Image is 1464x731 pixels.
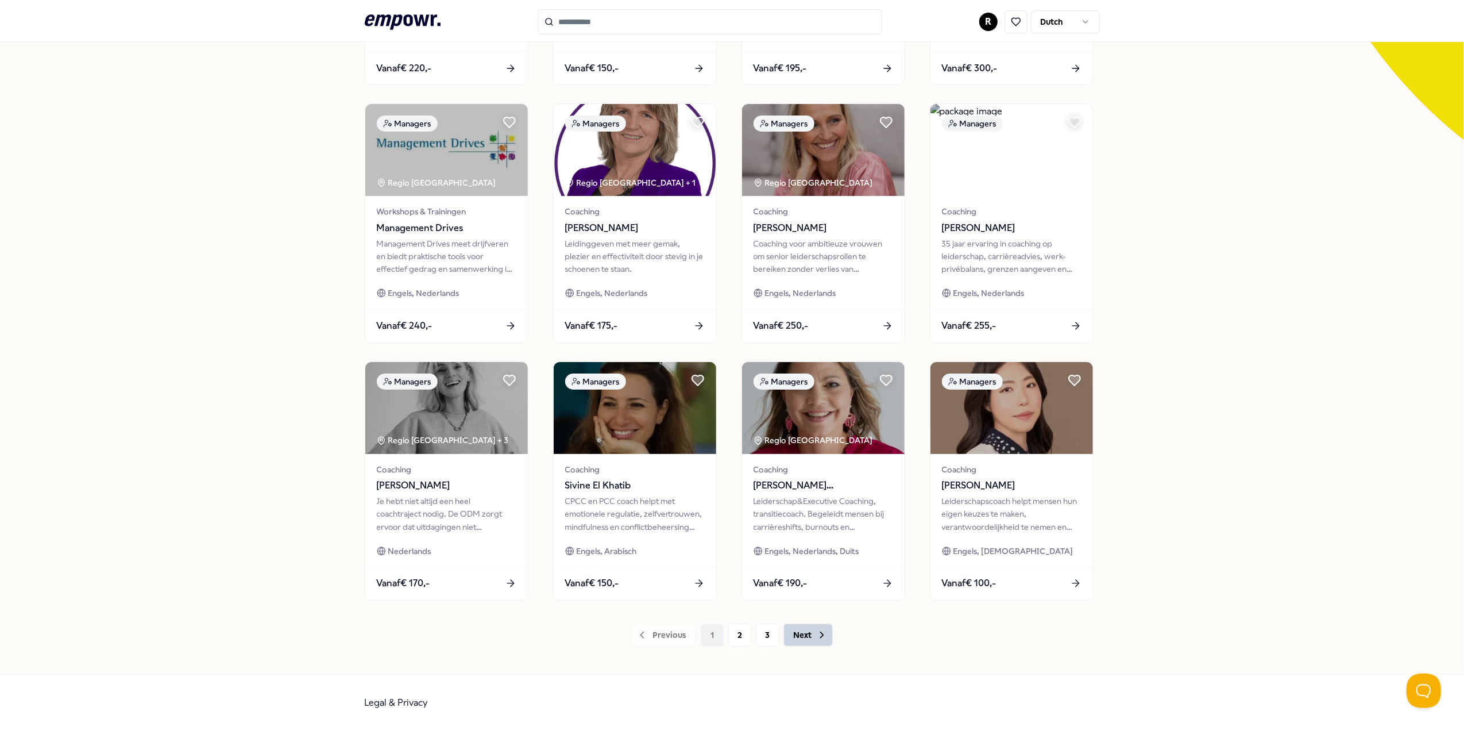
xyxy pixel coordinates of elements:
span: Coaching [565,205,705,218]
a: package imageManagersRegio [GEOGRAPHIC_DATA] + 1Coaching[PERSON_NAME]35 jaar ervaring in coaching... [930,103,1094,343]
span: Vanaf € 175,- [565,318,618,333]
div: Leiderschapscoach helpt mensen hun eigen keuzes te maken, verantwoordelijkheid te nemen en bewust... [942,495,1081,533]
a: Legal & Privacy [365,697,428,708]
span: Vanaf € 300,- [942,61,998,76]
span: Coaching [942,463,1081,476]
div: Managers [377,374,438,390]
span: Vanaf € 150,- [565,61,619,76]
div: Management Drives meet drijfveren en biedt praktische tools voor effectief gedrag en samenwerking... [377,237,516,276]
div: Managers [377,116,438,132]
div: Managers [565,374,626,390]
span: Engels, Nederlands [388,287,459,299]
div: Regio [GEOGRAPHIC_DATA] [377,176,498,189]
input: Search for products, categories or subcategories [538,9,882,34]
span: Workshops & Trainingen [377,205,516,218]
div: Managers [754,116,814,132]
div: Regio [GEOGRAPHIC_DATA] [754,176,875,189]
div: Managers [942,374,1003,390]
a: package imageManagersCoaching[PERSON_NAME]Leiderschapscoach helpt mensen hun eigen keuzes te make... [930,361,1094,601]
span: Vanaf € 220,- [377,61,432,76]
span: Vanaf € 170,- [377,576,430,591]
span: Vanaf € 240,- [377,318,432,333]
div: Managers [942,116,1003,132]
a: package imageManagersCoachingSivine El KhatibCPCC en PCC coach helpt met emotionele regulatie, ze... [553,361,717,601]
span: Coaching [565,463,705,476]
div: Regio [GEOGRAPHIC_DATA] + 1 [565,176,696,189]
span: Engels, Nederlands [765,287,836,299]
img: package image [742,362,905,454]
div: Coaching voor ambitieuze vrouwen om senior leiderschapsrollen te bereiken zonder verlies van vrou... [754,237,893,276]
span: Coaching [754,205,893,218]
span: [PERSON_NAME] [942,478,1081,493]
div: 35 jaar ervaring in coaching op leiderschap, carrièreadvies, werk-privébalans, grenzen aangeven e... [942,237,1081,276]
span: Engels, Nederlands [577,287,648,299]
img: package image [365,104,528,196]
div: Je hebt niet altijd een heel coachtraject nodig. De ODM zorgt ervoor dat uitdagingen niet complex... [377,495,516,533]
span: Engels, Arabisch [577,545,637,557]
a: package imageManagersRegio [GEOGRAPHIC_DATA] Coaching[PERSON_NAME] Coaching*Facilitation*TeamsLei... [741,361,905,601]
span: Engels, Nederlands [953,287,1025,299]
button: 2 [728,624,751,647]
span: [PERSON_NAME] Coaching*Facilitation*Teams [754,478,893,493]
a: package imageManagersRegio [GEOGRAPHIC_DATA] + 1Coaching[PERSON_NAME]Leidinggeven met meer gemak,... [553,103,717,343]
span: [PERSON_NAME] [377,478,516,493]
img: package image [930,362,1093,454]
div: Managers [754,374,814,390]
span: Engels, [DEMOGRAPHIC_DATA] [953,545,1073,557]
span: Coaching [377,463,516,476]
span: [PERSON_NAME] [754,221,893,236]
img: package image [365,362,528,454]
img: package image [554,104,716,196]
div: Leidinggeven met meer gemak, plezier en effectiviteit door stevig in je schoenen te staan. [565,237,705,276]
span: Vanaf € 150,- [565,576,619,591]
a: package imageManagersRegio [GEOGRAPHIC_DATA] Workshops & TrainingenManagement DrivesManagement Dr... [365,103,528,343]
button: Next [783,624,833,647]
a: package imageManagersRegio [GEOGRAPHIC_DATA] Coaching[PERSON_NAME]Coaching voor ambitieuze vrouwe... [741,103,905,343]
span: Coaching [942,205,1081,218]
img: package image [742,104,905,196]
span: Vanaf € 195,- [754,61,807,76]
span: Vanaf € 190,- [754,576,808,591]
span: Vanaf € 250,- [754,318,809,333]
button: R [979,13,998,31]
span: Nederlands [388,545,431,557]
span: Sivine El Khatib [565,478,705,493]
div: Leiderschap&Executive Coaching, transitiecoach. Begeleidt mensen bij carrièreshifts, burnouts en ... [754,495,893,533]
div: Regio [GEOGRAPHIC_DATA] + 3 [377,434,509,447]
div: Regio [GEOGRAPHIC_DATA] + 1 [942,176,1073,189]
span: [PERSON_NAME] [565,221,705,236]
a: package imageManagersRegio [GEOGRAPHIC_DATA] + 3Coaching[PERSON_NAME]Je hebt niet altijd een heel... [365,361,528,601]
div: Regio [GEOGRAPHIC_DATA] [754,434,875,447]
img: package image [930,104,1093,196]
span: Management Drives [377,221,516,236]
img: package image [554,362,716,454]
div: CPCC en PCC coach helpt met emotionele regulatie, zelfvertrouwen, mindfulness en conflictbeheersi... [565,495,705,533]
span: Engels, Nederlands, Duits [765,545,859,557]
div: Managers [565,116,626,132]
iframe: Help Scout Beacon - Open [1407,674,1441,708]
span: [PERSON_NAME] [942,221,1081,236]
span: Coaching [754,463,893,476]
button: 3 [756,624,779,647]
span: Vanaf € 255,- [942,318,996,333]
span: Vanaf € 100,- [942,576,996,591]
